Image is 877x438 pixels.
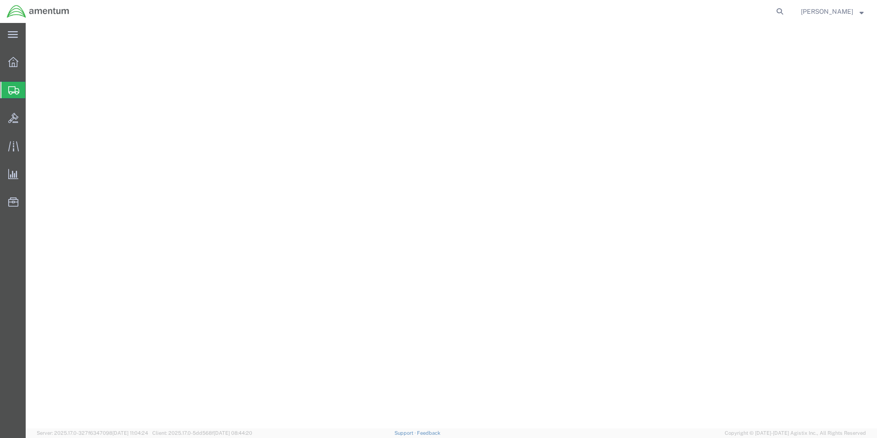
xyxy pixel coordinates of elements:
span: Copyright © [DATE]-[DATE] Agistix Inc., All Rights Reserved [725,429,866,437]
span: Marie Morrell [801,6,853,17]
iframe: FS Legacy Container [26,23,877,428]
img: logo [6,5,70,18]
span: Server: 2025.17.0-327f6347098 [37,430,148,436]
a: Feedback [417,430,440,436]
span: [DATE] 11:04:24 [112,430,148,436]
button: [PERSON_NAME] [800,6,864,17]
span: Client: 2025.17.0-5dd568f [152,430,252,436]
span: [DATE] 08:44:20 [214,430,252,436]
a: Support [394,430,417,436]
